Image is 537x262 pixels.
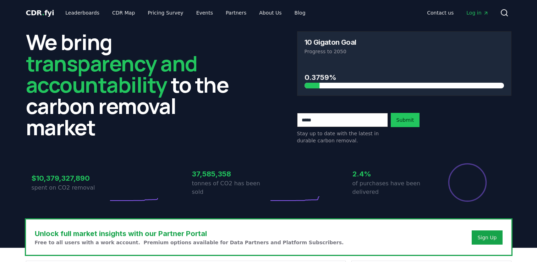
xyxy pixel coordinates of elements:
[352,179,429,196] p: of purchases have been delivered
[477,234,497,241] a: Sign Up
[26,31,240,138] h2: We bring to the carbon removal market
[253,6,287,19] a: About Us
[191,6,219,19] a: Events
[60,6,105,19] a: Leaderboards
[192,179,269,196] p: tonnes of CO2 has been sold
[220,6,252,19] a: Partners
[26,8,54,18] a: CDR.fyi
[421,6,459,19] a: Contact us
[35,228,344,239] h3: Unlock full market insights with our Partner Portal
[448,163,487,202] div: Percentage of sales delivered
[305,48,504,55] p: Progress to 2050
[142,6,189,19] a: Pricing Survey
[461,6,494,19] a: Log in
[472,230,502,245] button: Sign Up
[26,49,197,99] span: transparency and accountability
[106,6,141,19] a: CDR Map
[60,6,311,19] nav: Main
[297,130,388,144] p: Stay up to date with the latest in durable carbon removal.
[192,169,269,179] h3: 37,585,358
[289,6,311,19] a: Blog
[305,39,356,46] h3: 10 Gigaton Goal
[32,173,108,184] h3: $10,379,327,890
[35,239,344,246] p: Free to all users with a work account. Premium options available for Data Partners and Platform S...
[352,169,429,179] h3: 2.4%
[466,9,488,16] span: Log in
[391,113,420,127] button: Submit
[305,72,504,83] h3: 0.3759%
[32,184,108,192] p: spent on CO2 removal
[421,6,494,19] nav: Main
[26,9,54,17] span: CDR fyi
[42,9,44,17] span: .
